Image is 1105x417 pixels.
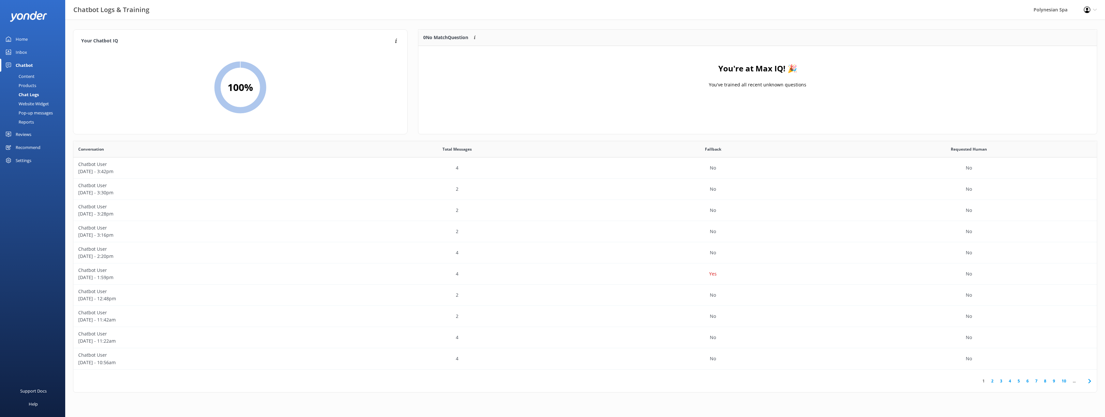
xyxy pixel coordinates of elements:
[29,397,38,410] div: Help
[979,378,988,384] a: 1
[710,334,716,341] p: No
[718,62,797,75] h4: You're at Max IQ! 🎉
[418,46,1097,111] div: grid
[78,189,324,196] p: [DATE] - 3:30pm
[423,34,468,41] p: 0 No Match Question
[73,348,1097,369] div: row
[456,228,458,235] p: 2
[1006,378,1014,384] a: 4
[78,274,324,281] p: [DATE] - 1:59pm
[73,157,1097,179] div: row
[16,46,27,59] div: Inbox
[966,249,972,256] p: No
[709,270,717,277] p: Yes
[78,309,324,316] p: Chatbot User
[73,179,1097,200] div: row
[456,291,458,299] p: 2
[16,33,28,46] div: Home
[966,228,972,235] p: No
[4,90,65,99] a: Chat Logs
[78,359,324,366] p: [DATE] - 10:56am
[78,168,324,175] p: [DATE] - 3:42pm
[710,313,716,320] p: No
[710,291,716,299] p: No
[966,334,972,341] p: No
[78,253,324,260] p: [DATE] - 2:20pm
[16,141,40,154] div: Recommend
[966,164,972,171] p: No
[78,146,104,152] span: Conversation
[456,249,458,256] p: 4
[78,210,324,217] p: [DATE] - 3:28pm
[1023,378,1032,384] a: 6
[16,154,31,167] div: Settings
[4,99,49,108] div: Website Widget
[78,316,324,323] p: [DATE] - 11:42am
[78,161,324,168] p: Chatbot User
[710,164,716,171] p: No
[73,200,1097,221] div: row
[81,37,393,45] h4: Your Chatbot IQ
[951,146,987,152] span: Requested Human
[73,5,149,15] h3: Chatbot Logs & Training
[456,313,458,320] p: 2
[1041,378,1050,384] a: 8
[73,242,1097,263] div: row
[1032,378,1041,384] a: 7
[73,327,1097,348] div: row
[442,146,472,152] span: Total Messages
[997,378,1006,384] a: 3
[710,207,716,214] p: No
[456,207,458,214] p: 2
[1014,378,1023,384] a: 5
[78,295,324,302] p: [DATE] - 12:48pm
[73,285,1097,306] div: row
[228,80,253,95] h2: 100 %
[456,164,458,171] p: 4
[456,355,458,362] p: 4
[966,291,972,299] p: No
[78,288,324,295] p: Chatbot User
[78,203,324,210] p: Chatbot User
[4,81,65,90] a: Products
[78,351,324,359] p: Chatbot User
[4,117,65,127] a: Reports
[4,90,39,99] div: Chat Logs
[78,267,324,274] p: Chatbot User
[4,72,65,81] a: Content
[705,146,721,152] span: Fallback
[966,186,972,193] p: No
[709,81,806,88] p: You've trained all recent unknown questions
[710,186,716,193] p: No
[78,246,324,253] p: Chatbot User
[73,157,1097,369] div: grid
[456,334,458,341] p: 4
[710,355,716,362] p: No
[988,378,997,384] a: 2
[710,249,716,256] p: No
[4,81,36,90] div: Products
[4,108,53,117] div: Pop-up messages
[73,221,1097,242] div: row
[966,355,972,362] p: No
[78,330,324,337] p: Chatbot User
[78,182,324,189] p: Chatbot User
[456,270,458,277] p: 4
[78,231,324,239] p: [DATE] - 3:16pm
[16,128,31,141] div: Reviews
[4,117,34,127] div: Reports
[966,270,972,277] p: No
[966,313,972,320] p: No
[1050,378,1058,384] a: 9
[966,207,972,214] p: No
[16,59,33,72] div: Chatbot
[10,11,47,22] img: yonder-white-logo.png
[4,108,65,117] a: Pop-up messages
[20,384,47,397] div: Support Docs
[1058,378,1069,384] a: 10
[73,306,1097,327] div: row
[710,228,716,235] p: No
[1069,378,1079,384] span: ...
[4,99,65,108] a: Website Widget
[78,337,324,345] p: [DATE] - 11:22am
